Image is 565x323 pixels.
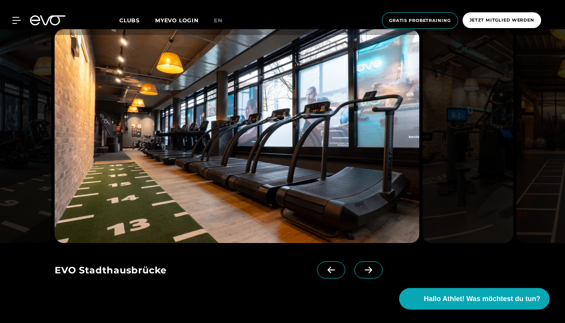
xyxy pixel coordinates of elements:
a: Gratis Probetraining [379,12,460,29]
span: Hallo Athlet! Was möchtest du tun? [424,294,540,304]
a: en [214,16,232,25]
img: evofitness [55,29,419,243]
img: evofitness [422,29,513,243]
span: en [214,17,222,24]
a: MYEVO LOGIN [155,17,199,24]
span: Gratis Probetraining [389,17,451,24]
a: Clubs [119,17,155,24]
span: Jetzt Mitglied werden [470,17,534,23]
a: Jetzt Mitglied werden [460,12,543,29]
span: Clubs [119,17,140,24]
button: Hallo Athlet! Was möchtest du tun? [399,288,550,310]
